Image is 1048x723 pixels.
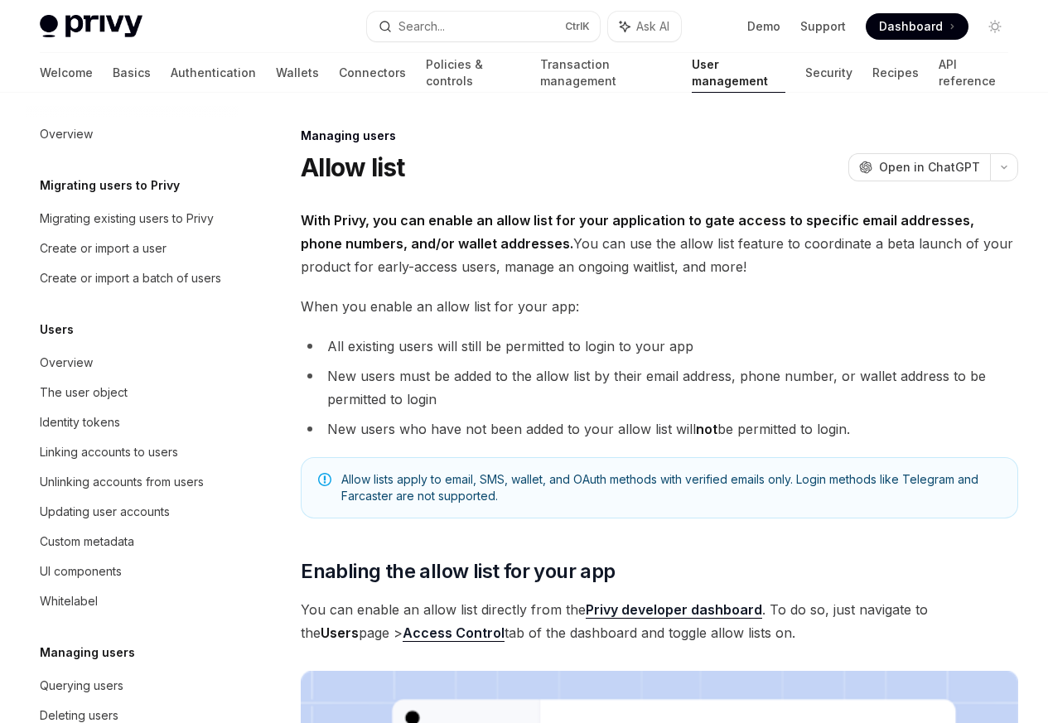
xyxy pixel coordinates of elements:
[339,53,406,93] a: Connectors
[27,407,239,437] a: Identity tokens
[805,53,852,93] a: Security
[40,562,122,581] div: UI components
[276,53,319,93] a: Wallets
[40,676,123,696] div: Querying users
[301,558,615,585] span: Enabling the allow list for your app
[40,209,214,229] div: Migrating existing users to Privy
[321,624,359,641] strong: Users
[879,159,980,176] span: Open in ChatGPT
[301,212,974,252] strong: With Privy, you can enable an allow list for your application to gate access to specific email ad...
[171,53,256,93] a: Authentication
[27,378,239,407] a: The user object
[800,18,846,35] a: Support
[27,263,239,293] a: Create or import a batch of users
[40,412,120,432] div: Identity tokens
[866,13,968,40] a: Dashboard
[27,557,239,586] a: UI components
[879,18,943,35] span: Dashboard
[40,591,98,611] div: Whitelabel
[27,527,239,557] a: Custom metadata
[540,53,671,93] a: Transaction management
[608,12,681,41] button: Ask AI
[301,209,1018,278] span: You can use the allow list feature to coordinate a beta launch of your product for early-access u...
[982,13,1008,40] button: Toggle dark mode
[27,234,239,263] a: Create or import a user
[301,335,1018,358] li: All existing users will still be permitted to login to your app
[872,53,919,93] a: Recipes
[301,417,1018,441] li: New users who have not been added to your allow list will be permitted to login.
[27,437,239,467] a: Linking accounts to users
[341,471,1001,504] span: Allow lists apply to email, SMS, wallet, and OAuth methods with verified emails only. Login metho...
[40,268,221,288] div: Create or import a batch of users
[426,53,520,93] a: Policies & controls
[301,364,1018,411] li: New users must be added to the allow list by their email address, phone number, or wallet address...
[636,18,669,35] span: Ask AI
[565,20,590,33] span: Ctrl K
[40,532,134,552] div: Custom metadata
[301,152,405,182] h1: Allow list
[27,467,239,497] a: Unlinking accounts from users
[848,153,990,181] button: Open in ChatGPT
[40,320,74,340] h5: Users
[301,295,1018,318] span: When you enable an allow list for your app:
[40,124,93,144] div: Overview
[27,671,239,701] a: Querying users
[27,348,239,378] a: Overview
[40,15,142,38] img: light logo
[301,128,1018,144] div: Managing users
[27,204,239,234] a: Migrating existing users to Privy
[40,176,180,195] h5: Migrating users to Privy
[27,497,239,527] a: Updating user accounts
[40,53,93,93] a: Welcome
[27,119,239,149] a: Overview
[747,18,780,35] a: Demo
[40,383,128,402] div: The user object
[403,624,505,642] a: Access Control
[939,53,1008,93] a: API reference
[398,17,445,36] div: Search...
[27,586,239,616] a: Whitelabel
[318,473,331,486] svg: Note
[696,421,717,437] strong: not
[40,472,204,492] div: Unlinking accounts from users
[40,643,135,663] h5: Managing users
[586,601,762,619] a: Privy developer dashboard
[367,12,600,41] button: Search...CtrlK
[692,53,786,93] a: User management
[40,502,170,522] div: Updating user accounts
[40,239,167,258] div: Create or import a user
[301,598,1018,644] span: You can enable an allow list directly from the . To do so, just navigate to the page > tab of the...
[40,442,178,462] div: Linking accounts to users
[40,353,93,373] div: Overview
[113,53,151,93] a: Basics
